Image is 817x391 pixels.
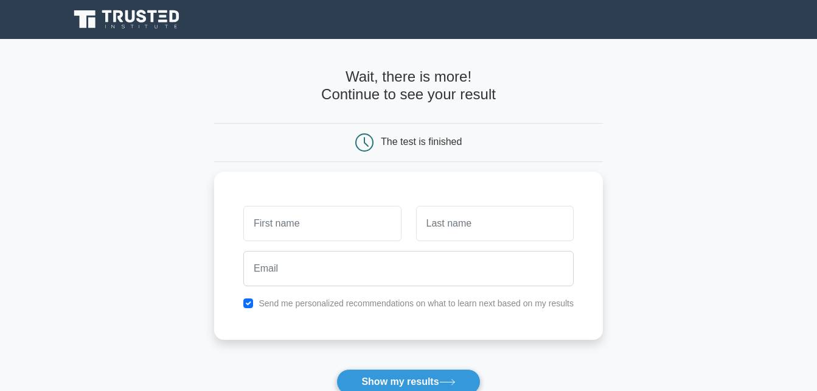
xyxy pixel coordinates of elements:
input: First name [243,206,401,241]
h4: Wait, there is more! Continue to see your result [214,68,603,104]
input: Email [243,251,574,286]
div: The test is finished [381,136,462,147]
input: Last name [416,206,574,241]
label: Send me personalized recommendations on what to learn next based on my results [259,298,574,308]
